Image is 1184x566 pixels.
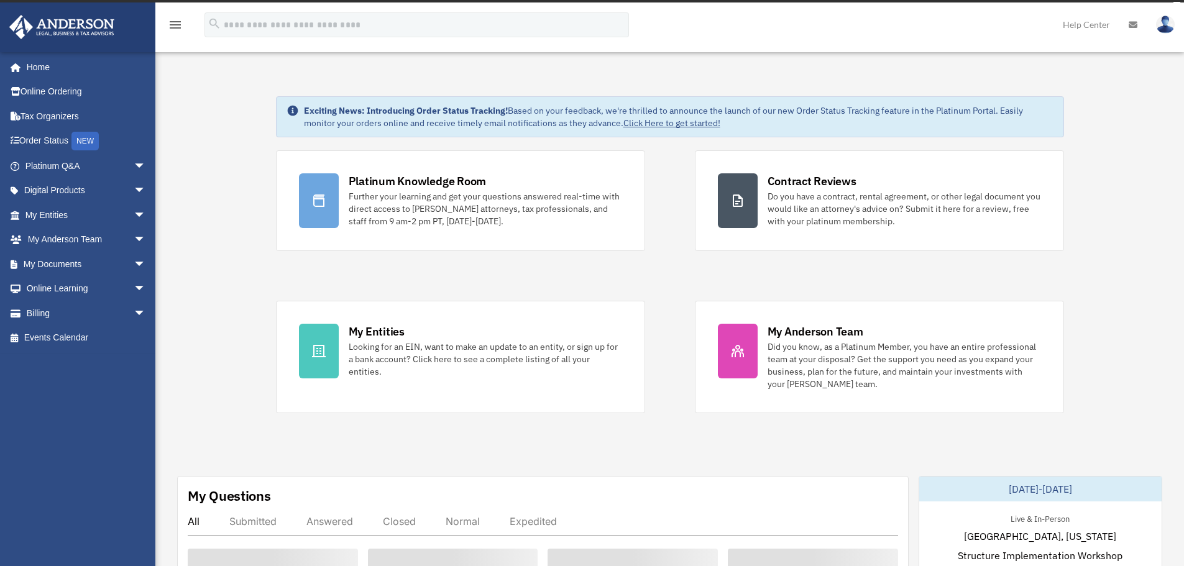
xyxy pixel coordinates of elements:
div: Contract Reviews [768,173,856,189]
a: Billingarrow_drop_down [9,301,165,326]
div: close [1173,2,1181,9]
span: arrow_drop_down [134,227,158,253]
div: Normal [446,515,480,527]
a: My Anderson Team Did you know, as a Platinum Member, you have an entire professional team at your... [695,301,1064,413]
a: Events Calendar [9,326,165,350]
a: Contract Reviews Do you have a contract, rental agreement, or other legal document you would like... [695,150,1064,251]
div: Based on your feedback, we're thrilled to announce the launch of our new Order Status Tracking fe... [304,104,1053,129]
div: My Questions [188,486,271,505]
div: NEW [71,132,99,150]
span: arrow_drop_down [134,252,158,277]
a: Tax Organizers [9,104,165,129]
div: Closed [383,515,416,527]
span: arrow_drop_down [134,178,158,204]
strong: Exciting News: Introducing Order Status Tracking! [304,105,508,116]
div: Platinum Knowledge Room [349,173,487,189]
div: All [188,515,200,527]
img: Anderson Advisors Platinum Portal [6,15,118,39]
span: arrow_drop_down [134,276,158,302]
a: Online Ordering [9,80,165,104]
div: Live & In-Person [1001,511,1080,524]
span: arrow_drop_down [134,301,158,326]
div: [DATE]-[DATE] [919,477,1162,501]
div: Expedited [510,515,557,527]
img: User Pic [1156,16,1175,34]
a: My Documentsarrow_drop_down [9,252,165,276]
div: Do you have a contract, rental agreement, or other legal document you would like an attorney's ad... [768,190,1041,227]
div: Further your learning and get your questions answered real-time with direct access to [PERSON_NAM... [349,190,622,227]
div: My Entities [349,324,405,339]
span: arrow_drop_down [134,153,158,179]
a: Order StatusNEW [9,129,165,154]
div: Submitted [229,515,277,527]
span: [GEOGRAPHIC_DATA], [US_STATE] [964,529,1116,544]
span: Structure Implementation Workshop [958,548,1122,563]
a: Click Here to get started! [623,117,720,129]
a: Home [9,55,158,80]
a: Platinum Q&Aarrow_drop_down [9,153,165,178]
i: search [208,17,221,30]
a: My Entities Looking for an EIN, want to make an update to an entity, or sign up for a bank accoun... [276,301,645,413]
a: menu [168,22,183,32]
a: My Anderson Teamarrow_drop_down [9,227,165,252]
span: arrow_drop_down [134,203,158,228]
div: Did you know, as a Platinum Member, you have an entire professional team at your disposal? Get th... [768,340,1041,390]
a: Online Learningarrow_drop_down [9,276,165,301]
div: Answered [306,515,353,527]
i: menu [168,17,183,32]
a: My Entitiesarrow_drop_down [9,203,165,227]
a: Digital Productsarrow_drop_down [9,178,165,203]
div: Looking for an EIN, want to make an update to an entity, or sign up for a bank account? Click her... [349,340,622,378]
a: Platinum Knowledge Room Further your learning and get your questions answered real-time with dire... [276,150,645,251]
div: My Anderson Team [768,324,863,339]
